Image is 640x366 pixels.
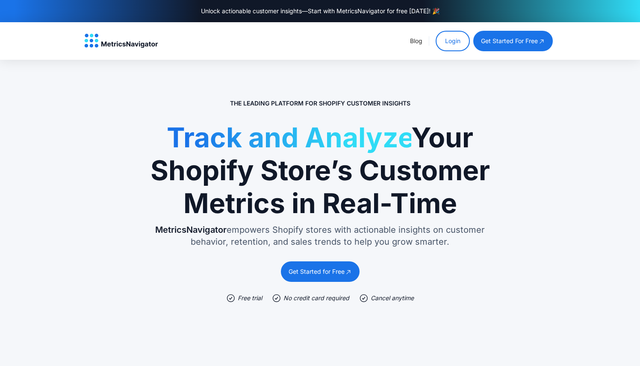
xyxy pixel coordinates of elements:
img: check [227,294,235,302]
a: Get Started for Free [281,261,360,282]
a: Login [436,31,470,51]
img: check [360,294,368,302]
img: open [345,268,352,275]
div: Get Started for Free [289,267,345,276]
p: empowers Shopify stores with actionable insights on customer behavior, retention, and sales trend... [149,224,491,248]
a: home [84,34,158,48]
div: Free trial [238,294,262,302]
img: MetricsNavigator [84,34,158,48]
span: Track and Analyze [167,121,411,154]
div: Cancel anytime [371,294,414,302]
a: get started for free [473,31,553,51]
p: The Leading Platform for Shopify Customer Insights [230,99,410,108]
img: check [272,294,281,302]
div: get started for free [481,37,538,45]
div: No credit card required [283,294,349,302]
div: Unlock actionable customer insights—Start with MetricsNavigator for free [DATE]! 🎉 [201,7,439,15]
span: MetricsNavigator [155,225,227,235]
a: Blog [410,37,422,44]
h1: Your Shopify Store’s Customer Metrics in Real-Time [149,121,491,220]
img: open [538,38,545,45]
